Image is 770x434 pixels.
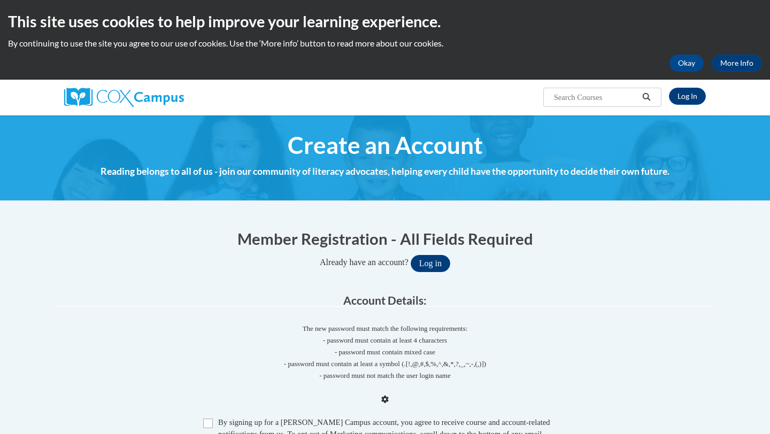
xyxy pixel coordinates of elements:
span: Already have an account? [320,258,409,267]
h2: This site uses cookies to help improve your learning experience. [8,11,762,32]
img: Cox Campus [64,88,184,107]
a: More Info [712,55,762,72]
span: The new password must match the following requirements: [303,324,468,332]
button: Okay [669,55,704,72]
p: By continuing to use the site you agree to our use of cookies. Use the ‘More info’ button to read... [8,37,762,49]
span: - password must contain at least 4 characters - password must contain mixed case - password must ... [56,335,714,382]
span: Create an Account [288,131,483,159]
span: Account Details: [343,293,427,307]
h1: Member Registration - All Fields Required [56,228,714,250]
input: Search Courses [553,91,638,104]
button: Log in [411,255,450,272]
button: Search [638,91,654,104]
a: Log In [669,88,706,105]
h4: Reading belongs to all of us - join our community of literacy advocates, helping every child have... [56,165,714,179]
